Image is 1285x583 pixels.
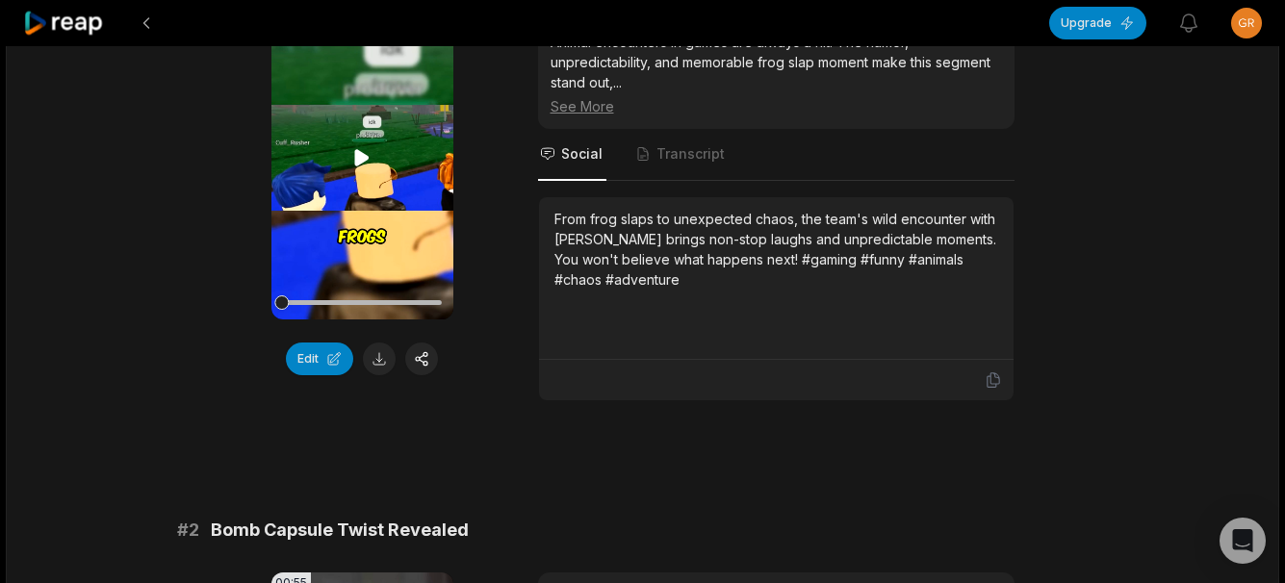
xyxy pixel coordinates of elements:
[286,342,353,375] button: Edit
[538,129,1015,181] nav: Tabs
[1220,518,1266,564] div: Open Intercom Messenger
[177,517,199,544] span: # 2
[554,209,998,290] div: From frog slaps to unexpected chaos, the team's wild encounter with [PERSON_NAME] brings non-stop...
[656,144,725,164] span: Transcript
[561,144,603,164] span: Social
[1049,7,1146,39] button: Upgrade
[551,32,1002,116] div: Animal encounters in games are always a hit. The humor, unpredictability, and memorable frog slap...
[211,517,469,544] span: Bomb Capsule Twist Revealed
[551,96,1002,116] div: See More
